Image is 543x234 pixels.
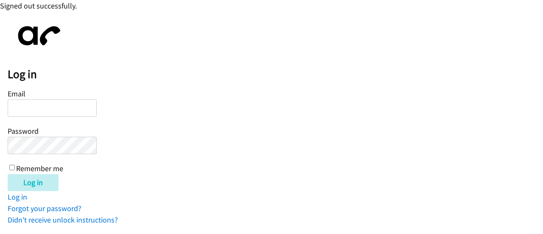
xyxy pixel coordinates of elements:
[8,19,67,53] img: aphone-8a226864a2ddd6a5e75d1ebefc011f4aa8f32683c2d82f3fb0802fe031f96514.svg
[8,203,81,213] a: Forgot your password?
[8,215,118,225] a: Didn't receive unlock instructions?
[8,174,59,191] input: Log in
[8,192,27,202] a: Log in
[8,67,543,82] h2: Log in
[8,89,25,99] label: Email
[16,164,63,173] label: Remember me
[8,126,39,136] label: Password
